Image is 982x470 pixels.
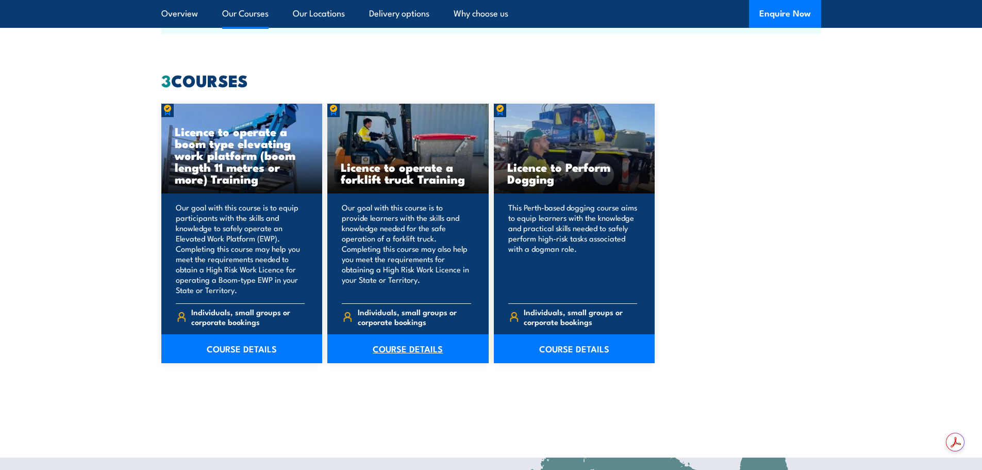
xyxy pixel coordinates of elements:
h3: Licence to Perform Dogging [507,161,642,185]
span: Individuals, small groups or corporate bookings [358,307,471,327]
span: Individuals, small groups or corporate bookings [191,307,305,327]
a: COURSE DETAILS [161,334,323,363]
p: Our goal with this course is to provide learners with the skills and knowledge needed for the saf... [342,202,471,295]
h2: COURSES [161,73,821,87]
a: COURSE DETAILS [327,334,489,363]
p: Our goal with this course is to equip participants with the skills and knowledge to safely operat... [176,202,305,295]
a: COURSE DETAILS [494,334,655,363]
h3: Licence to operate a boom type elevating work platform (boom length 11 metres or more) Training [175,125,309,185]
span: Individuals, small groups or corporate bookings [524,307,637,327]
strong: 3 [161,67,171,93]
h3: Licence to operate a forklift truck Training [341,161,475,185]
p: This Perth-based dogging course aims to equip learners with the knowledge and practical skills ne... [508,202,638,295]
